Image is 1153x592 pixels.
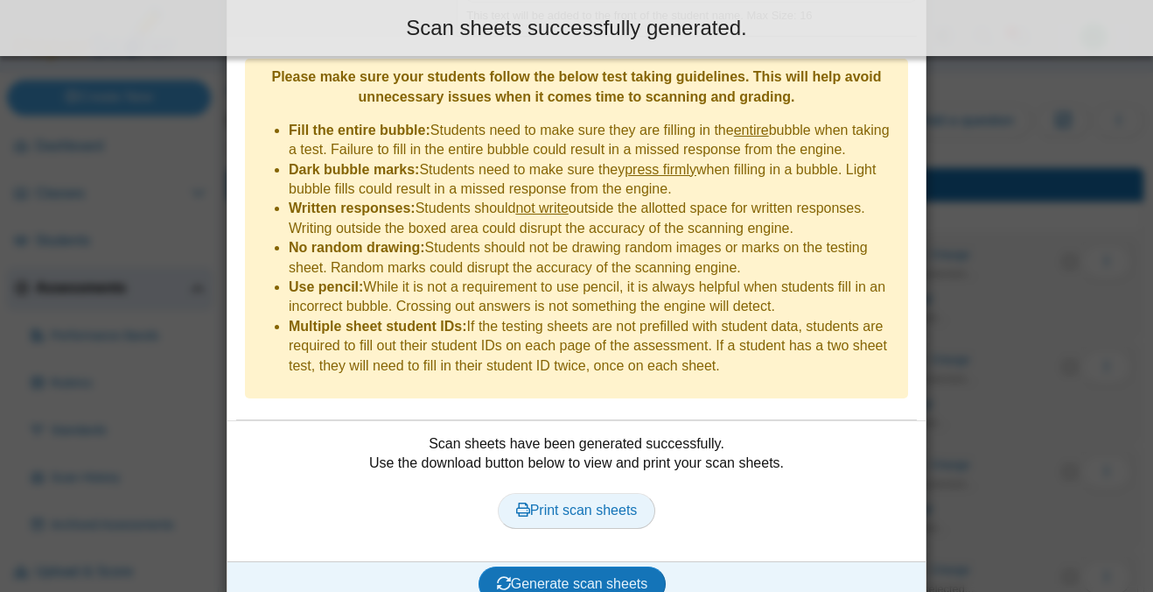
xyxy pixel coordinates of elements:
div: Scan sheets successfully generated. [13,13,1140,43]
u: press firmly [625,162,696,177]
b: Fill the entire bubble: [289,123,430,137]
li: While it is not a requirement to use pencil, it is always helpful when students fill in an incorr... [289,278,899,317]
li: Students should not be drawing random images or marks on the testing sheet. Random marks could di... [289,238,899,278]
u: entire [734,123,769,137]
u: not write [515,201,568,215]
b: Written responses: [289,201,416,215]
b: Use pencil: [289,279,363,294]
b: Multiple sheet student IDs: [289,319,467,334]
b: Dark bubble marks: [289,162,419,177]
b: No random drawing: [289,240,425,255]
li: Students need to make sure they when filling in a bubble. Light bubble fills could result in a mi... [289,160,899,200]
li: Students need to make sure they are filling in the bubble when taking a test. Failure to fill in ... [289,121,899,160]
li: Students should outside the allotted space for written responses. Writing outside the boxed area ... [289,199,899,238]
li: If the testing sheets are not prefilled with student data, students are required to fill out thei... [289,317,899,376]
a: Print scan sheets [498,493,656,528]
div: Scan sheets have been generated successfully. Use the download button below to view and print you... [236,434,917,548]
span: Print scan sheets [516,503,638,518]
b: Please make sure your students follow the below test taking guidelines. This will help avoid unne... [271,69,881,103]
span: Generate scan sheets [497,576,648,591]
